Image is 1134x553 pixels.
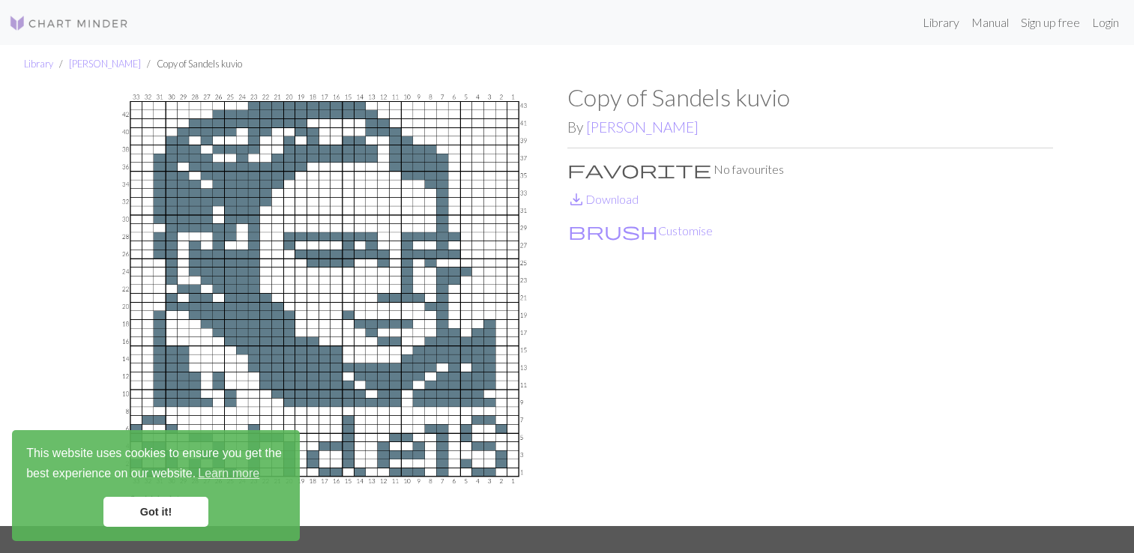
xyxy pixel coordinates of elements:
img: Sandels kuvio [82,83,567,525]
li: Copy of Sandels kuvio [141,57,242,71]
a: dismiss cookie message [103,497,208,527]
a: learn more about cookies [196,462,262,485]
a: [PERSON_NAME] [69,58,141,70]
a: Sign up free [1015,7,1086,37]
font: Download [585,192,639,206]
a: DownloadDownload [567,192,639,206]
i: Download [567,190,585,208]
a: Library [917,7,965,37]
font: By [567,118,699,136]
img: Logo [9,14,129,32]
font: Customise [658,223,713,238]
span: save_alt [567,189,585,210]
a: Login [1086,7,1125,37]
div: cookieconsent [12,430,300,541]
h1: Copy of Sandels kuvio [567,83,1053,112]
span: brush [568,220,658,241]
a: Manual [965,7,1015,37]
a: [PERSON_NAME] [586,118,699,136]
a: Library [24,58,53,70]
button: CustomiseCustomise [567,221,714,241]
i: Favourite [567,160,711,178]
font: This website uses cookies to ensure you get the best experience on our website. [26,447,282,480]
font: No favourites [714,162,784,176]
i: Customise [568,222,658,240]
span: favorite [567,159,711,180]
